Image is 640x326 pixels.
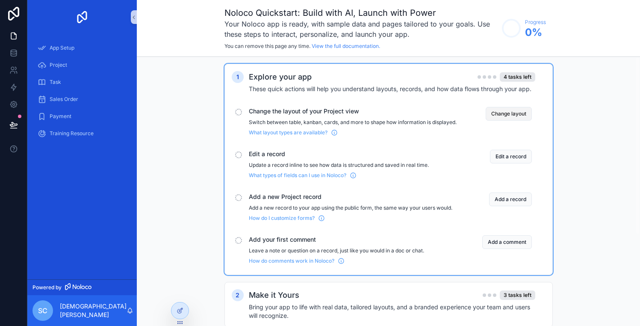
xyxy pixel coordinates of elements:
[249,289,299,301] h2: Make it Yours
[490,150,532,163] button: Edit a record
[50,44,74,51] span: App Setup
[525,26,546,39] span: 0 %
[232,289,244,301] div: 2
[32,109,132,124] a: Payment
[27,279,137,295] a: Powered by
[232,71,244,83] div: 1
[249,204,457,211] p: Add a new record to your app using the public form, the same way your users would.
[249,150,457,158] span: Edit a record
[224,7,498,19] h1: Noloco Quickstart: Build with AI, Launch with Power
[50,130,94,137] span: Training Resource
[32,284,62,291] span: Powered by
[249,193,457,201] span: Add a new Project record
[249,85,535,93] h4: These quick actions will help you understand layouts, records, and how data flows through your app.
[50,113,71,120] span: Payment
[249,71,312,83] h2: Explore your app
[50,96,78,103] span: Sales Order
[75,10,89,24] img: App logo
[32,74,132,90] a: Task
[60,302,127,319] p: [DEMOGRAPHIC_DATA][PERSON_NAME]
[224,43,310,49] span: You can remove this page any time.
[312,43,380,49] a: View the full documentation.
[32,92,132,107] a: Sales Order
[32,126,132,141] a: Training Resource
[500,290,535,300] div: 3 tasks left
[224,19,498,39] h3: Your Noloco app is ready, with sample data and pages tailored to your goals. Use these steps to i...
[249,172,357,179] a: What types of fields can I use in Noloco?
[32,40,132,56] a: App Setup
[249,172,346,179] span: What types of fields can I use in Noloco?
[249,258,345,264] a: How do comments work in Noloco?
[249,162,457,169] p: Update a record inline to see how data is structured and saved in real time.
[249,235,457,244] span: Add your first comment
[500,72,535,82] div: 4 tasks left
[486,107,532,121] button: Change layout
[249,258,334,264] span: How do comments work in Noloco?
[38,305,47,316] span: SC
[249,129,327,136] span: What layout types are available?
[249,215,315,222] span: How do I customize forms?
[32,57,132,73] a: Project
[27,34,137,152] div: scrollable content
[249,119,457,126] p: Switch between table, kanban, cards, and more to shape how information is displayed.
[482,235,532,249] button: Add a comment
[249,303,535,320] h4: Bring your app to life with real data, tailored layouts, and a branded experience your team and u...
[249,247,457,254] p: Leave a note or question on a record, just like you would in a doc or chat.
[249,129,338,136] a: What layout types are available?
[50,79,61,86] span: Task
[50,62,67,68] span: Project
[249,215,325,222] a: How do I customize forms?
[249,107,457,116] span: Change the layout of your Project view
[525,19,546,26] span: Progress
[489,193,532,206] button: Add a record
[137,57,640,326] div: scrollable content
